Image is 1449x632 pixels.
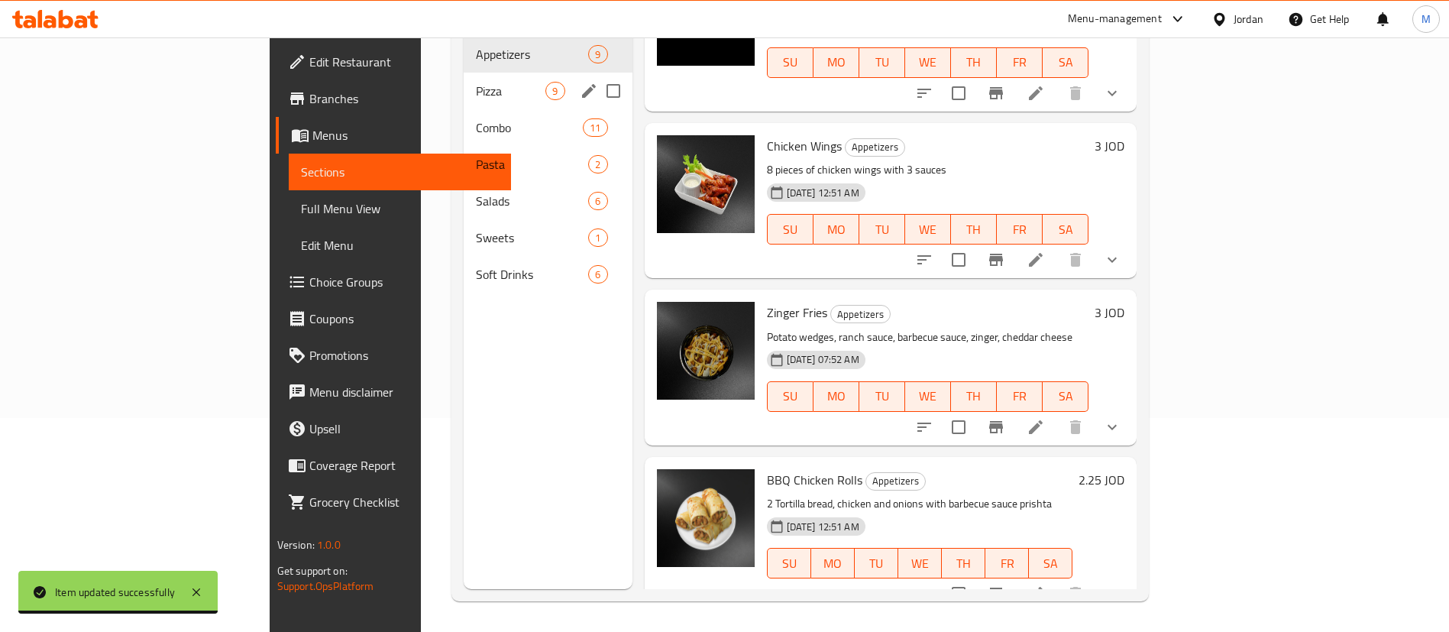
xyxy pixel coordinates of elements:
button: SU [767,548,811,579]
div: Appetizers [865,472,926,491]
a: Sections [289,154,512,190]
button: SA [1043,47,1088,78]
button: WE [898,548,942,579]
svg: Show Choices [1103,251,1121,269]
span: Pasta [476,155,588,173]
span: Promotions [309,346,500,365]
button: SA [1043,381,1088,412]
p: 2 Tortilla bread, chicken and onions with barbecue sauce prishta [767,494,1073,514]
span: TU [861,553,892,575]
span: Appetizers [846,138,904,156]
span: SA [1049,51,1082,73]
button: TU [859,381,905,412]
span: Edit Menu [301,236,500,254]
span: Select to update [943,244,975,276]
a: Branches [276,80,512,117]
span: TH [948,553,979,575]
span: MO [820,219,853,241]
span: Menus [312,126,500,144]
div: Soft Drinks [476,265,588,284]
button: delete [1057,75,1094,112]
span: TH [957,385,991,407]
p: Potato wedges, ranch sauce, barbecue sauce, zinger, cheddar cheese [767,328,1089,347]
button: delete [1057,409,1094,446]
span: Sections [301,163,500,181]
h6: 3 JOD [1095,135,1124,157]
span: TH [957,51,991,73]
a: Upsell [276,410,512,447]
span: FR [1003,51,1037,73]
a: Edit menu item [1027,585,1045,603]
button: TH [942,548,985,579]
span: Get support on: [277,561,348,581]
h6: 3 JOD [1095,302,1124,323]
a: Edit menu item [1027,84,1045,102]
button: TH [951,47,997,78]
nav: Menu sections [464,30,632,299]
span: TU [865,219,899,241]
span: TU [865,385,899,407]
div: Appetizers9 [464,36,632,73]
button: FR [997,47,1043,78]
span: SA [1049,385,1082,407]
button: show more [1094,241,1130,278]
button: TH [951,214,997,245]
span: [DATE] 12:51 AM [781,520,865,534]
span: Choice Groups [309,273,500,291]
span: [DATE] 12:51 AM [781,186,865,200]
button: SA [1029,548,1072,579]
button: MO [813,214,859,245]
a: Support.OpsPlatform [277,576,374,596]
img: Zinger Fries [657,302,755,400]
span: SA [1049,219,1082,241]
span: MO [820,51,853,73]
a: Choice Groups [276,264,512,300]
button: TU [859,214,905,245]
span: Select to update [943,411,975,443]
button: Branch-specific-item [978,409,1014,446]
button: SU [767,214,813,245]
div: items [583,118,607,137]
span: Combo [476,118,583,137]
div: items [588,155,607,173]
div: Pasta2 [464,146,632,183]
span: 11 [584,121,606,135]
span: MO [817,553,849,575]
button: Branch-specific-item [978,575,1014,612]
span: Menu disclaimer [309,383,500,401]
span: Coupons [309,310,500,328]
button: SA [1043,214,1088,245]
img: Chicken Wings [657,135,755,233]
span: WE [911,219,945,241]
img: BBQ Chicken Rolls [657,469,755,567]
button: MO [813,381,859,412]
button: sort-choices [906,241,943,278]
span: SU [774,385,807,407]
a: Edit menu item [1027,418,1045,436]
div: Pizza9edit [464,73,632,109]
span: [DATE] 07:52 AM [781,352,865,367]
span: WE [904,553,936,575]
div: Soft Drinks6 [464,256,632,293]
span: SA [1035,553,1066,575]
p: 8 pieces of chicken wings with 3 sauces [767,160,1089,180]
span: Upsell [309,420,500,438]
span: TH [957,219,991,241]
a: Edit menu item [1027,251,1045,269]
span: FR [991,553,1023,575]
span: FR [1003,385,1037,407]
button: FR [985,548,1029,579]
div: Item updated successfully [55,584,175,601]
button: Branch-specific-item [978,241,1014,278]
button: Branch-specific-item [978,75,1014,112]
span: 9 [546,84,564,99]
span: SU [774,553,805,575]
button: MO [813,47,859,78]
span: Grocery Checklist [309,493,500,511]
button: TU [855,548,898,579]
button: show more [1094,409,1130,446]
span: 2 [589,157,606,172]
div: Appetizers [830,305,891,323]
